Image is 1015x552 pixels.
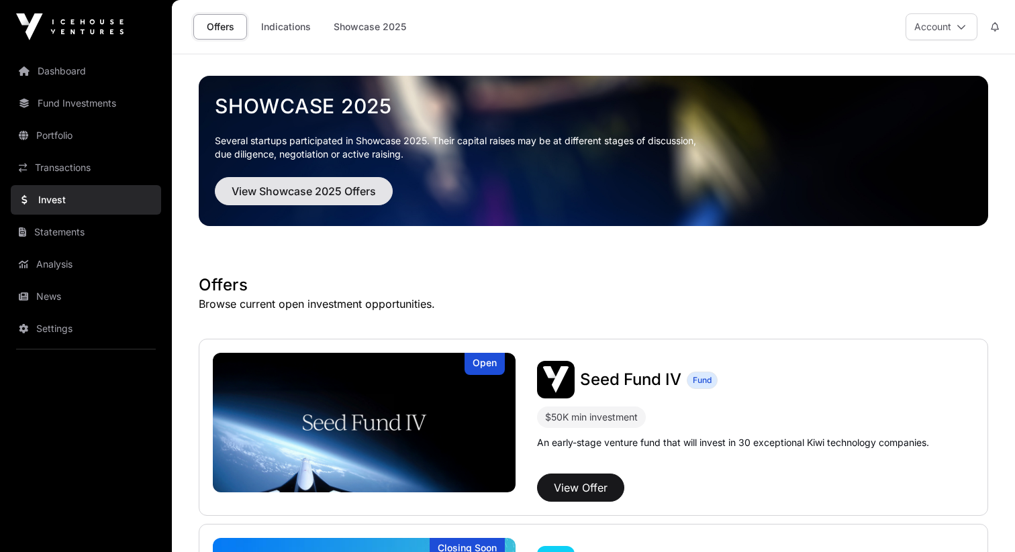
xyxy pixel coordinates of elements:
p: An early-stage venture fund that will invest in 30 exceptional Kiwi technology companies. [537,436,929,449]
a: Fund Investments [11,89,161,118]
div: $50K min investment [537,406,646,428]
a: Portfolio [11,121,161,150]
div: $50K min investment [545,409,638,425]
a: Indications [252,14,320,40]
div: Open [465,353,505,375]
img: Showcase 2025 [199,76,988,226]
a: Transactions [11,153,161,182]
span: Fund [693,375,712,386]
a: Invest [11,185,161,215]
iframe: Chat Widget [948,488,1015,552]
a: News [11,282,161,311]
img: Icehouse Ventures Logo [16,13,124,40]
img: Seed Fund IV [537,361,575,398]
button: View Showcase 2025 Offers [215,177,393,205]
a: Dashboard [11,56,161,86]
a: Statements [11,217,161,247]
p: Several startups participated in Showcase 2025. Their capital raises may be at different stages o... [215,134,972,161]
span: View Showcase 2025 Offers [232,183,376,199]
a: Showcase 2025 [325,14,415,40]
a: Settings [11,314,161,343]
button: View Offer [537,474,624,502]
a: Seed Fund IVOpen [213,353,516,492]
p: Browse current open investment opportunities. [199,296,988,312]
h1: Offers [199,274,988,296]
span: Seed Fund IV [580,370,681,389]
a: Analysis [11,250,161,279]
a: View Showcase 2025 Offers [215,190,393,204]
a: Seed Fund IV [580,369,681,390]
a: Showcase 2025 [215,94,972,118]
img: Seed Fund IV [213,353,516,492]
a: Offers [193,14,247,40]
button: Account [906,13,977,40]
